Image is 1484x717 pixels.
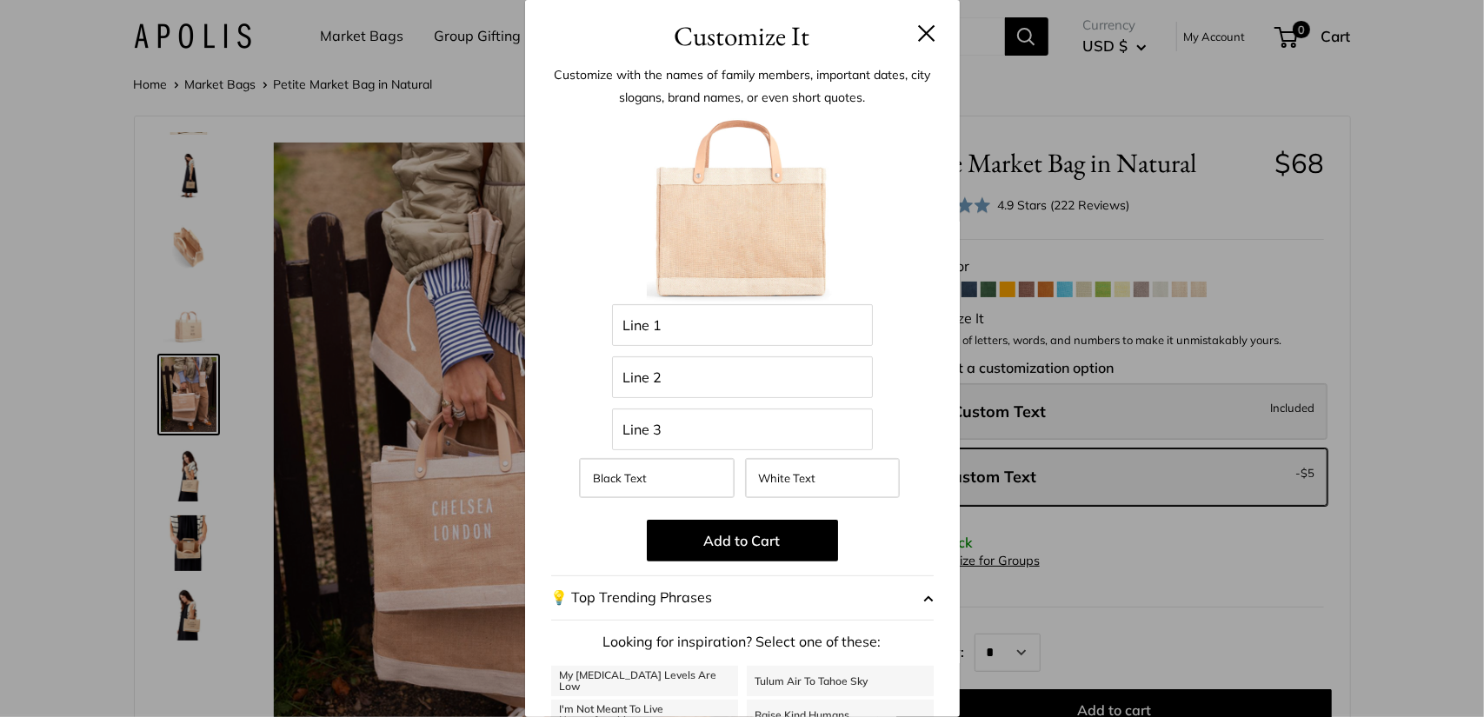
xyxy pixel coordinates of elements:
[745,458,900,498] label: White Text
[551,575,934,621] button: 💡 Top Trending Phrases
[551,63,934,109] p: Customize with the names of family members, important dates, city slogans, brand names, or even s...
[759,471,816,485] span: White Text
[579,458,734,498] label: Black Text
[551,666,738,696] a: My [MEDICAL_DATA] Levels Are Low
[647,113,838,304] img: petitemarketbagweb.001.jpeg
[647,520,838,561] button: Add to Cart
[593,471,647,485] span: Black Text
[551,629,934,655] p: Looking for inspiration? Select one of these:
[747,666,934,696] a: Tulum Air To Tahoe Sky
[551,16,934,56] h3: Customize It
